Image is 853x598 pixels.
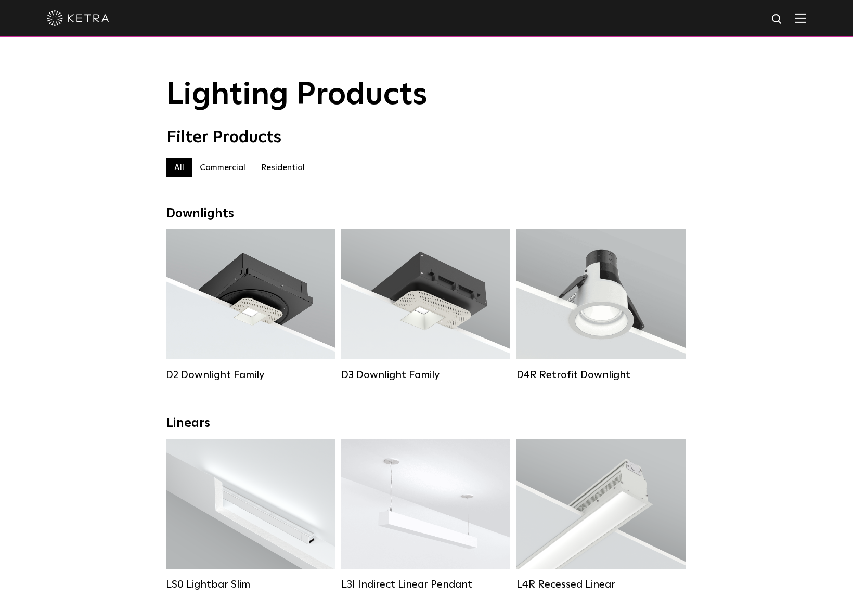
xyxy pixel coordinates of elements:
div: L4R Recessed Linear [516,578,686,591]
label: Commercial [192,158,253,177]
img: Hamburger%20Nav.svg [795,13,806,23]
div: D4R Retrofit Downlight [516,369,686,381]
div: D3 Downlight Family [341,369,510,381]
div: Filter Products [166,128,687,148]
a: D3 Downlight Family Lumen Output:700 / 900 / 1100Colors:White / Black / Silver / Bronze / Paintab... [341,229,510,381]
span: Lighting Products [166,80,428,111]
a: L3I Indirect Linear Pendant Lumen Output:400 / 600 / 800 / 1000Housing Colors:White / BlackContro... [341,439,510,591]
div: D2 Downlight Family [166,369,335,381]
div: Downlights [166,206,687,222]
div: LS0 Lightbar Slim [166,578,335,591]
a: L4R Recessed Linear Lumen Output:400 / 600 / 800 / 1000Colors:White / BlackControl:Lutron Clear C... [516,439,686,591]
label: Residential [253,158,313,177]
img: ketra-logo-2019-white [47,10,109,26]
label: All [166,158,192,177]
img: search icon [771,13,784,26]
a: LS0 Lightbar Slim Lumen Output:200 / 350Colors:White / BlackControl:X96 Controller [166,439,335,591]
a: D4R Retrofit Downlight Lumen Output:800Colors:White / BlackBeam Angles:15° / 25° / 40° / 60°Watta... [516,229,686,381]
div: L3I Indirect Linear Pendant [341,578,510,591]
div: Linears [166,416,687,431]
a: D2 Downlight Family Lumen Output:1200Colors:White / Black / Gloss Black / Silver / Bronze / Silve... [166,229,335,381]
